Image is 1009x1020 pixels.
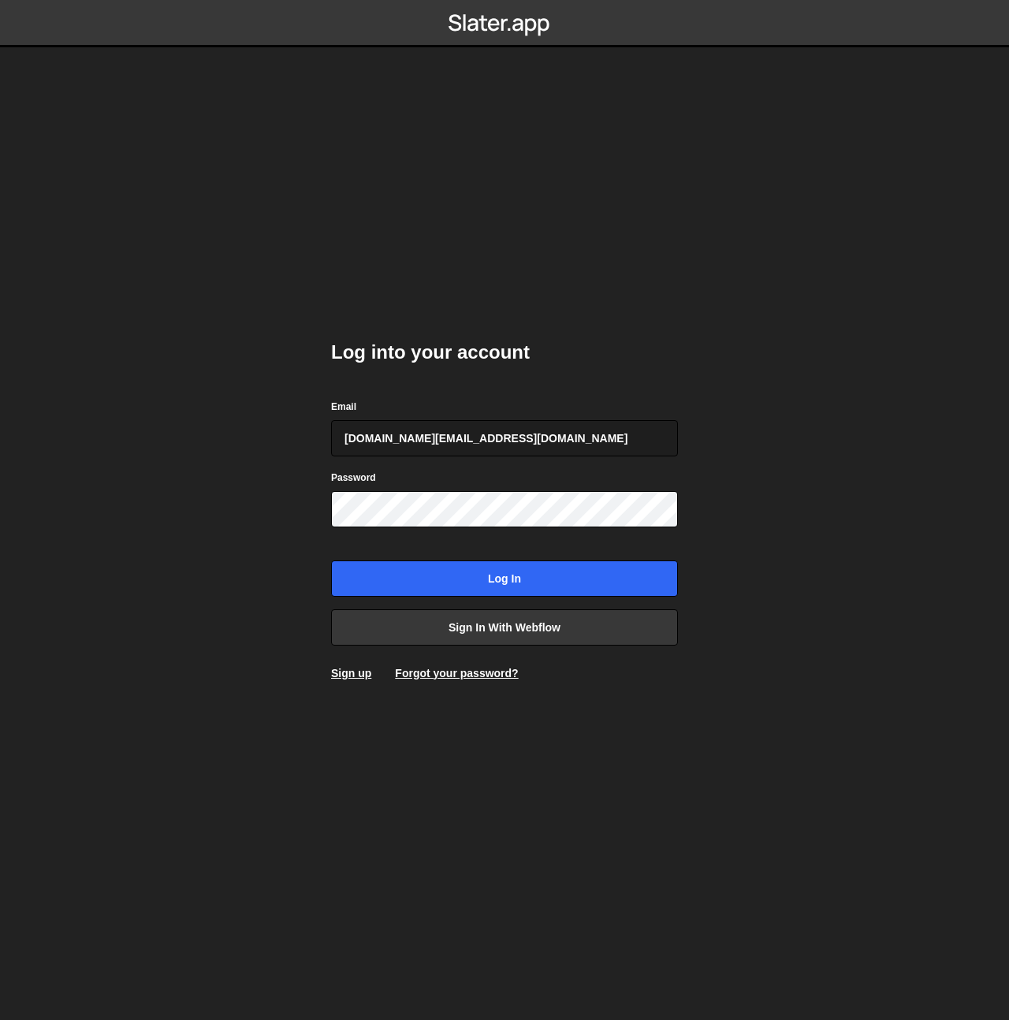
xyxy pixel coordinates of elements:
[331,560,678,597] input: Log in
[331,667,371,679] a: Sign up
[395,667,518,679] a: Forgot your password?
[331,470,376,486] label: Password
[331,609,678,646] a: Sign in with Webflow
[331,399,356,415] label: Email
[331,340,678,365] h2: Log into your account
